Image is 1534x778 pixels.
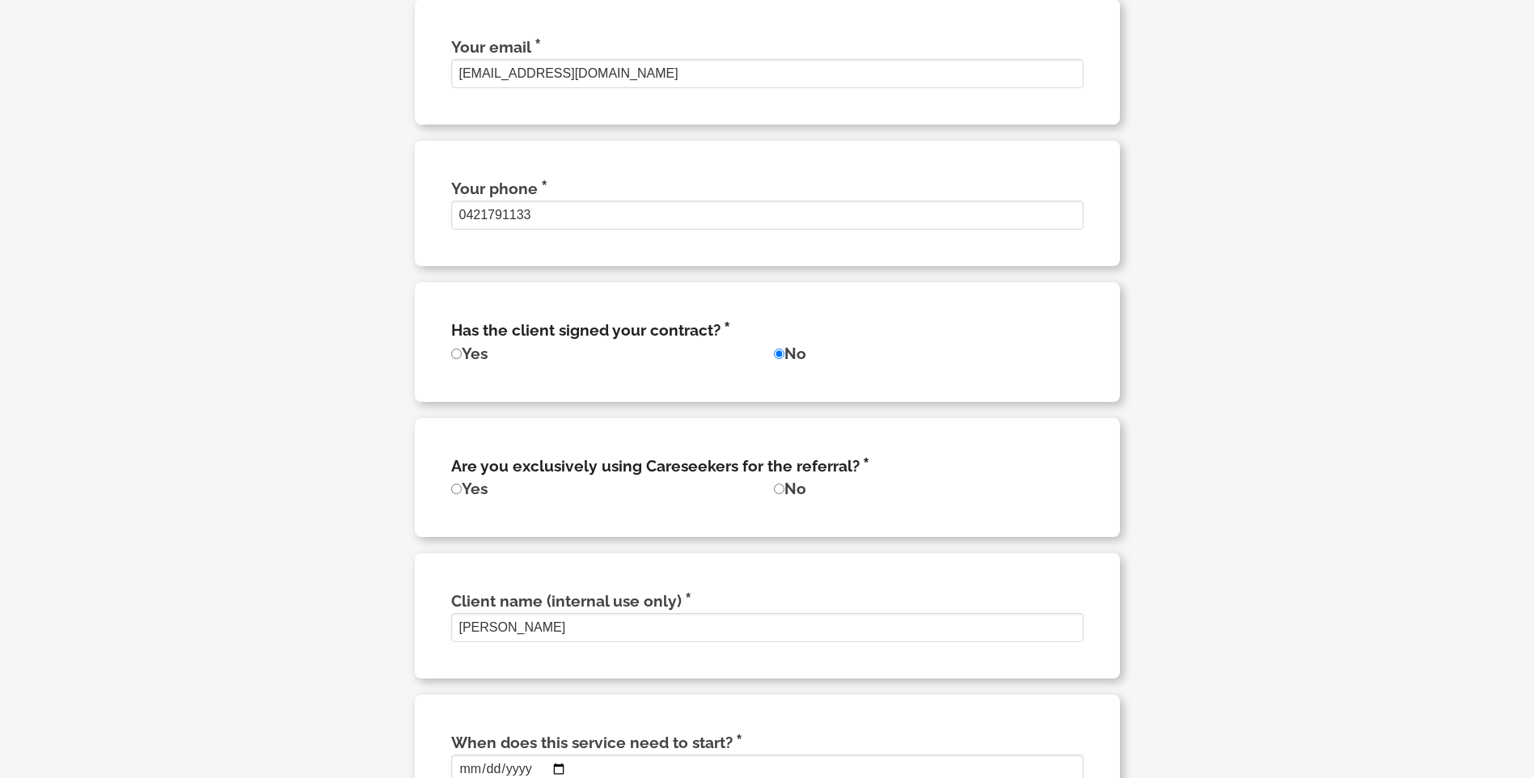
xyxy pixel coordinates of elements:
[451,480,488,497] label: Yes
[451,59,1084,88] input: e.g. jane.doe@gmail.com
[451,457,860,475] label: Are you exclusively using Careseekers for the referral?
[451,180,538,197] label: Your phone
[774,484,784,494] input: No
[451,613,1084,642] input: e.g. Joan Rivers
[451,345,488,362] label: Yes
[451,484,462,494] input: Yes
[451,321,721,339] label: Has the client signed your contract?
[774,345,806,362] label: No
[451,349,462,359] input: Yes
[451,734,733,751] label: When does this service need to start?
[774,349,784,359] input: No
[774,480,806,497] label: No
[451,201,1084,230] input: e.g. 0410 123 456
[451,592,682,610] label: Client name (internal use only)
[451,38,531,56] label: Your email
